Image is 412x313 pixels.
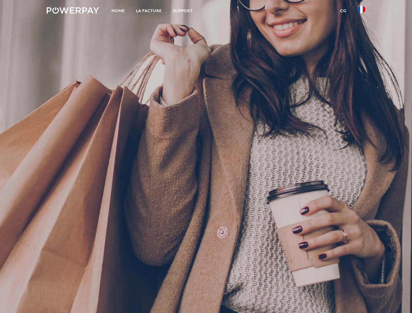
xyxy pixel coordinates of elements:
[106,5,130,17] a: Home
[358,6,365,13] img: fr
[130,5,167,17] a: LA FACTURE
[167,5,198,17] a: Support
[47,7,99,14] img: logo-powerpay-white.svg
[335,5,352,17] a: CG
